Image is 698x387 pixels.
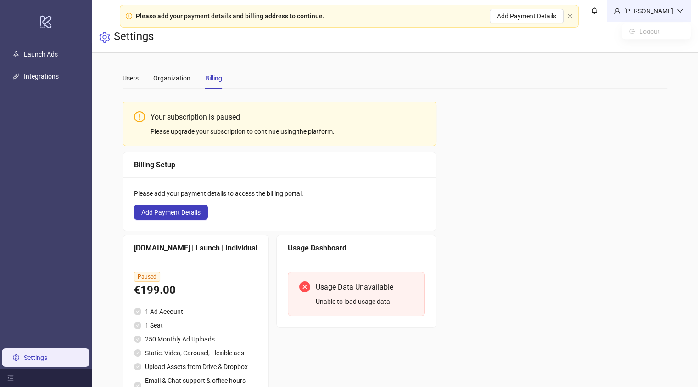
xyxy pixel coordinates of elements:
span: Logout [639,28,683,38]
div: Billing Setup [134,159,425,171]
div: [PERSON_NAME] [620,6,677,16]
li: 1 Ad Account [134,307,257,317]
div: €199.00 [134,282,257,299]
div: Please add your payment details to access the billing portal. [134,188,425,199]
span: Paused [134,272,160,282]
a: Integrations [24,73,59,80]
div: Usage Dashboard [288,242,425,254]
li: 1 Seat [134,320,257,330]
div: Organization [153,73,190,83]
button: close [567,13,573,19]
span: Add Payment Details [141,209,201,216]
span: close-circle [299,281,310,292]
span: check-circle [134,363,141,370]
span: down [677,8,683,14]
span: bell [591,7,597,14]
span: Add Payment Details [497,12,556,20]
div: [DOMAIN_NAME] | Launch | Individual [134,242,257,254]
div: Billing [205,73,222,83]
span: check-circle [134,336,141,343]
span: check-circle [134,308,141,315]
li: Upload Assets from Drive & Dropbox [134,362,257,372]
li: 250 Monthly Ad Uploads [134,334,257,344]
button: Add Payment Details [134,205,208,220]
span: check-circle [134,349,141,357]
span: exclamation-circle [134,111,145,122]
div: Users [123,73,139,83]
a: Settings [24,354,47,361]
span: user [614,8,620,14]
span: menu-fold [7,375,14,381]
div: Usage Data Unavailable [316,281,413,293]
div: Unable to load usage data [316,296,413,307]
h3: Settings [114,29,154,45]
div: Please add your payment details and billing address to continue. [136,11,324,21]
div: Please upgrade your subscription to continue using the platform. [151,126,425,137]
span: exclamation-circle [126,13,132,19]
li: Static, Video, Carousel, Flexible ads [134,348,257,358]
button: Add Payment Details [490,9,564,23]
a: Launch Ads [24,51,58,58]
div: Your subscription is paused [151,111,425,123]
span: check-circle [134,322,141,329]
span: logout [629,30,636,35]
span: setting [99,32,110,43]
